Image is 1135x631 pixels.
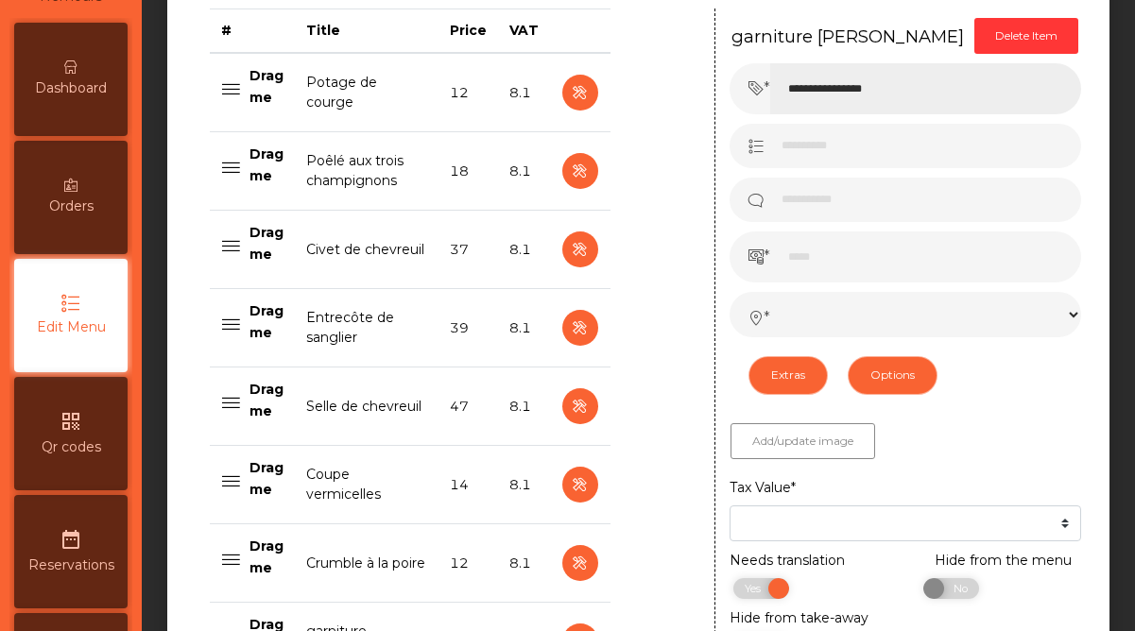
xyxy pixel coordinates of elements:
h5: garniture [PERSON_NAME] [731,25,964,48]
td: Civet de chevreuil [295,211,439,289]
td: 8.1 [498,211,550,289]
td: 12 [439,524,498,603]
p: Drag me [249,536,284,578]
td: 39 [439,289,498,367]
p: Drag me [249,379,284,421]
span: Edit Menu [37,317,106,337]
td: Crumble à la poire [295,524,439,603]
td: 14 [439,446,498,524]
p: Drag me [249,457,284,500]
th: VAT [498,9,550,54]
td: Potage de courge [295,53,439,132]
span: Reservations [28,555,114,575]
label: Tax Value* [730,478,796,498]
p: Drag me [249,65,284,108]
td: Coupe vermicelles [295,446,439,524]
p: Drag me [249,222,284,264]
label: Needs translation [730,551,845,571]
td: Selle de chevreuil [295,367,439,446]
span: Dashboard [35,78,107,98]
td: 37 [439,211,498,289]
button: Options [848,356,937,394]
p: Drag me [249,300,284,343]
span: Orders [49,196,94,216]
button: Extras [748,356,828,394]
th: Title [295,9,439,54]
span: Yes [731,578,779,599]
td: Entrecôte de sanglier [295,289,439,367]
i: date_range [60,528,82,551]
p: Drag me [249,144,284,186]
label: Hide from the menu [935,551,1072,571]
td: Poêlé aux trois champignons [295,132,439,211]
td: 8.1 [498,289,550,367]
td: 18 [439,132,498,211]
td: 8.1 [498,524,550,603]
td: 8.1 [498,367,550,446]
td: 8.1 [498,53,550,132]
button: Delete Item [974,18,1078,54]
th: # [210,9,295,54]
td: 47 [439,367,498,446]
th: Price [439,9,498,54]
button: Add/update image [731,423,875,459]
i: qr_code [60,410,82,433]
span: Qr codes [42,437,101,457]
label: Hide from take-away [730,608,868,628]
span: No [934,578,981,599]
td: 8.1 [498,132,550,211]
td: 8.1 [498,446,550,524]
td: 12 [439,53,498,132]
